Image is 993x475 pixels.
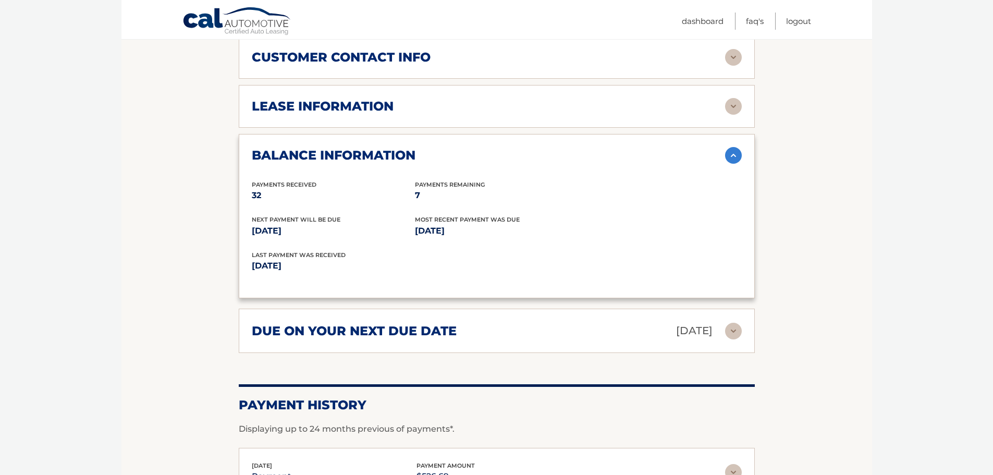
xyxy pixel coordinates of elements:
[676,322,713,340] p: [DATE]
[746,13,764,30] a: FAQ's
[682,13,724,30] a: Dashboard
[725,323,742,339] img: accordion-rest.svg
[725,49,742,66] img: accordion-rest.svg
[239,423,755,435] p: Displaying up to 24 months previous of payments*.
[252,323,457,339] h2: due on your next due date
[252,259,497,273] p: [DATE]
[252,188,415,203] p: 32
[416,462,475,469] span: payment amount
[725,147,742,164] img: accordion-active.svg
[252,50,431,65] h2: customer contact info
[252,148,415,163] h2: balance information
[252,224,415,238] p: [DATE]
[252,181,316,188] span: Payments Received
[182,7,292,37] a: Cal Automotive
[415,216,520,223] span: Most Recent Payment Was Due
[415,181,485,188] span: Payments Remaining
[725,98,742,115] img: accordion-rest.svg
[252,99,394,114] h2: lease information
[415,224,578,238] p: [DATE]
[252,462,272,469] span: [DATE]
[252,251,346,259] span: Last Payment was received
[415,188,578,203] p: 7
[252,216,340,223] span: Next Payment will be due
[786,13,811,30] a: Logout
[239,397,755,413] h2: Payment History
